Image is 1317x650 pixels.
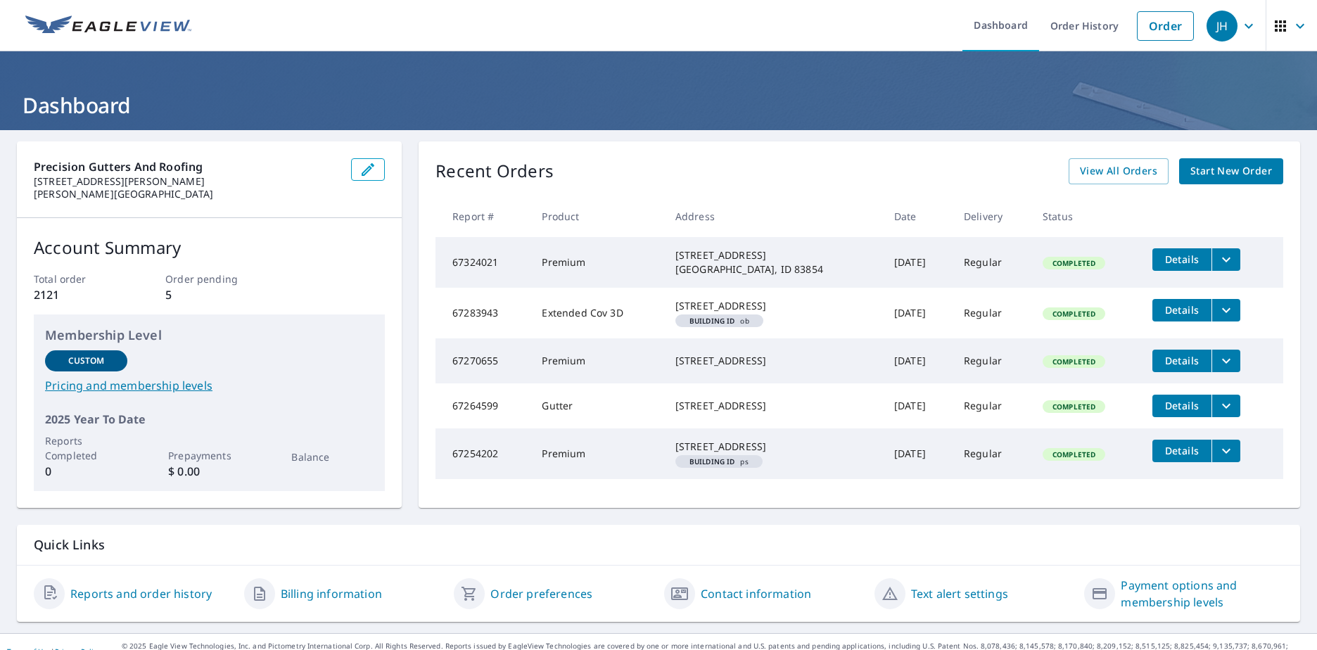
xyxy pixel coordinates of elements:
[1069,158,1169,184] a: View All Orders
[883,338,953,383] td: [DATE]
[1161,303,1203,317] span: Details
[435,383,530,428] td: 67264599
[1161,253,1203,266] span: Details
[165,286,253,303] p: 5
[17,91,1300,120] h1: Dashboard
[435,338,530,383] td: 67270655
[1161,399,1203,412] span: Details
[45,326,374,345] p: Membership Level
[165,272,253,286] p: Order pending
[1044,402,1104,412] span: Completed
[953,428,1031,479] td: Regular
[1137,11,1194,41] a: Order
[953,288,1031,338] td: Regular
[34,188,340,200] p: [PERSON_NAME][GEOGRAPHIC_DATA]
[681,317,758,324] span: ob
[281,585,382,602] a: Billing information
[1121,577,1283,611] a: Payment options and membership levels
[45,433,127,463] p: Reports Completed
[70,585,212,602] a: Reports and order history
[883,428,953,479] td: [DATE]
[1179,158,1283,184] a: Start New Order
[435,428,530,479] td: 67254202
[883,237,953,288] td: [DATE]
[1211,440,1240,462] button: filesDropdownBtn-67254202
[1161,444,1203,457] span: Details
[34,158,340,175] p: Precision Gutters and Roofing
[1044,450,1104,459] span: Completed
[883,288,953,338] td: [DATE]
[490,585,592,602] a: Order preferences
[68,355,105,367] p: Custom
[953,338,1031,383] td: Regular
[530,196,663,237] th: Product
[45,463,127,480] p: 0
[530,288,663,338] td: Extended Cov 3D
[953,196,1031,237] th: Delivery
[675,399,872,413] div: [STREET_ADDRESS]
[1044,258,1104,268] span: Completed
[291,450,374,464] p: Balance
[675,440,872,454] div: [STREET_ADDRESS]
[530,237,663,288] td: Premium
[1190,162,1272,180] span: Start New Order
[1152,395,1211,417] button: detailsBtn-67264599
[701,585,811,602] a: Contact information
[1152,248,1211,271] button: detailsBtn-67324021
[664,196,883,237] th: Address
[34,175,340,188] p: [STREET_ADDRESS][PERSON_NAME]
[34,536,1283,554] p: Quick Links
[168,448,250,463] p: Prepayments
[1211,395,1240,417] button: filesDropdownBtn-67264599
[1152,299,1211,321] button: detailsBtn-67283943
[675,299,872,313] div: [STREET_ADDRESS]
[34,272,122,286] p: Total order
[1211,299,1240,321] button: filesDropdownBtn-67283943
[34,286,122,303] p: 2121
[435,196,530,237] th: Report #
[689,317,735,324] em: Building ID
[530,428,663,479] td: Premium
[1211,350,1240,372] button: filesDropdownBtn-67270655
[435,158,554,184] p: Recent Orders
[1152,350,1211,372] button: detailsBtn-67270655
[883,383,953,428] td: [DATE]
[883,196,953,237] th: Date
[1031,196,1141,237] th: Status
[675,354,872,368] div: [STREET_ADDRESS]
[675,248,872,276] div: [STREET_ADDRESS] [GEOGRAPHIC_DATA], ID 83854
[45,377,374,394] a: Pricing and membership levels
[530,383,663,428] td: Gutter
[45,411,374,428] p: 2025 Year To Date
[1207,11,1238,42] div: JH
[953,237,1031,288] td: Regular
[953,383,1031,428] td: Regular
[689,458,735,465] em: Building ID
[168,463,250,480] p: $ 0.00
[1161,354,1203,367] span: Details
[530,338,663,383] td: Premium
[1080,162,1157,180] span: View All Orders
[34,235,385,260] p: Account Summary
[25,15,191,37] img: EV Logo
[1044,357,1104,367] span: Completed
[911,585,1008,602] a: Text alert settings
[435,237,530,288] td: 67324021
[1211,248,1240,271] button: filesDropdownBtn-67324021
[1044,309,1104,319] span: Completed
[435,288,530,338] td: 67283943
[1152,440,1211,462] button: detailsBtn-67254202
[681,458,757,465] span: ps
